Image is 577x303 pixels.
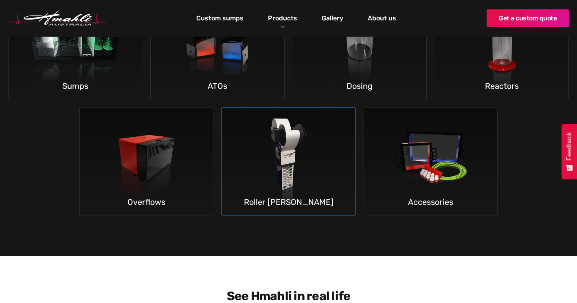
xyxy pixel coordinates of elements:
[222,108,355,215] a: Roller matsRoller [PERSON_NAME]
[364,108,498,215] a: AccessoriesAccessories
[9,79,142,93] h5: Sumps
[194,11,246,25] a: Custom sumps
[86,108,206,215] img: Overflows
[487,9,569,27] a: Get a custom quote
[562,124,577,179] button: Feedback - Show survey
[222,195,355,209] h5: Roller [PERSON_NAME]
[79,108,213,215] a: OverflowsOverflows
[151,79,284,93] h5: ATOs
[266,12,299,24] a: Products
[228,108,349,215] img: Roller mats
[371,108,491,215] img: Accessories
[435,79,568,93] h5: Reactors
[8,11,106,26] img: Hmahli Australia Logo
[80,195,213,209] h5: Overflows
[366,11,398,25] a: About us
[320,11,345,25] a: Gallery
[293,79,426,93] h5: Dosing
[364,195,497,209] h5: Accessories
[8,11,106,26] a: home
[566,132,573,160] span: Feedback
